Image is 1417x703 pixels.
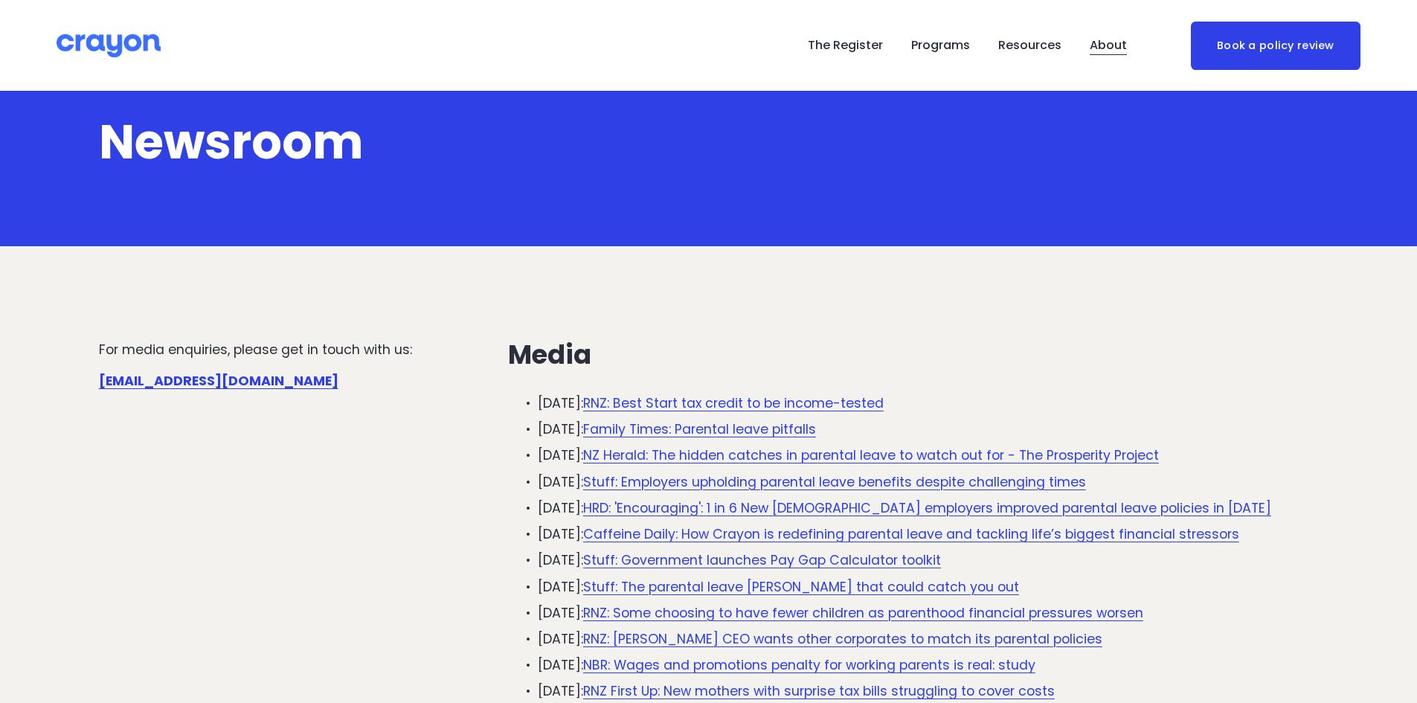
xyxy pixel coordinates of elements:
h1: Newsroom [99,117,756,167]
span: Resources [998,35,1061,57]
p: [DATE]: [538,498,1319,518]
p: [DATE]: [538,655,1319,675]
p: [DATE]: [538,629,1319,649]
span: Programs [911,35,970,57]
a: RNZ: Some choosing to have fewer children as parenthood financial pressures worsen [583,604,1143,622]
p: [DATE]: [538,550,1319,570]
a: RNZ: [PERSON_NAME] CEO wants other corporates to match its parental policies [583,630,1102,648]
a: folder dropdown [911,33,970,57]
a: NZ Herald: The hidden catches in parental leave to watch out for - The Prosperity Project [583,446,1159,464]
a: [EMAIL_ADDRESS][DOMAIN_NAME] [99,372,338,390]
a: Book a policy review [1191,22,1360,70]
p: [DATE]: [538,524,1319,544]
a: RNZ: Best Start tax credit to be income-tested [583,394,884,412]
p: [DATE]: [538,681,1319,701]
a: NBR: Wages and promotions penalty for working parents is real: study [583,656,1035,674]
p: [DATE]: [538,420,1319,439]
p: [DATE]: [538,394,1319,413]
a: Family Times: Parental leave pitfalls [583,420,816,438]
p: [DATE]: [538,446,1319,465]
a: Stuff: Employers upholding parental leave benefits despite challenging times [583,473,1086,491]
p: [DATE]: [538,603,1319,623]
span: About [1090,35,1127,57]
a: RNZ First Up: New mothers with surprise tax bills struggling to cover costs [583,682,1055,700]
img: Crayon [57,33,161,59]
a: folder dropdown [998,33,1061,57]
a: Caffeine Daily: How Crayon is redefining parental leave and tackling life’s biggest financial str... [583,525,1239,543]
a: folder dropdown [1090,33,1127,57]
p: For media enquiries, please get in touch with us: [99,340,449,359]
h3: Media [508,340,1319,370]
p: [DATE]: [538,577,1319,597]
p: [DATE]: [538,472,1319,492]
a: Stuff: The parental leave [PERSON_NAME] that could catch you out [583,578,1019,596]
a: Stuff: Government launches Pay Gap Calculator toolkit [583,551,941,569]
a: HRD: 'Encouraging': 1 in 6 New [DEMOGRAPHIC_DATA] employers improved parental leave policies in [... [583,499,1271,517]
a: The Register [808,33,883,57]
